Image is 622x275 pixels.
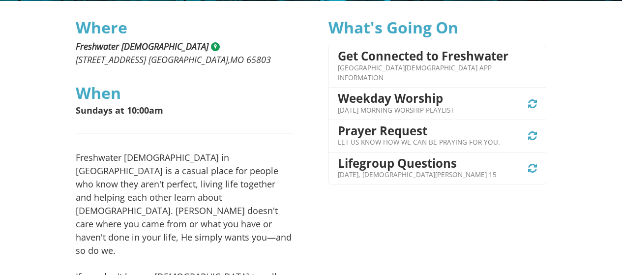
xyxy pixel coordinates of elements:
[246,54,271,65] span: 65803
[338,105,454,115] p: [DATE] Morning Worship Playlist
[76,19,293,36] h3: Where
[76,40,208,52] span: Freshwater [DEMOGRAPHIC_DATA]
[338,155,536,181] a: Lifegroup Questions [DATE], [DEMOGRAPHIC_DATA][PERSON_NAME] 15
[338,50,536,62] h4: Get Connected to Freshwater
[338,157,497,170] h4: Lifegroup Questions
[76,54,146,65] span: [STREET_ADDRESS]
[338,49,536,84] a: Get Connected to Freshwater [GEOGRAPHIC_DATA][DEMOGRAPHIC_DATA] App Information
[338,170,497,180] p: [DATE], [DEMOGRAPHIC_DATA][PERSON_NAME] 15
[338,124,500,137] h4: Prayer Request
[148,54,228,65] span: [GEOGRAPHIC_DATA]
[328,19,546,36] h3: What's Going On
[338,91,536,116] a: Weekday Worship [DATE] Morning Worship Playlist
[338,123,536,149] a: Prayer Request Let us know how we can be praying for you.
[76,40,293,66] address: ,
[76,151,293,257] p: Freshwater [DEMOGRAPHIC_DATA] in [GEOGRAPHIC_DATA] is a casual place for people who know they are...
[230,54,244,65] span: MO
[76,84,293,101] h3: When
[338,137,500,147] p: Let us know how we can be praying for you.
[338,92,454,105] h4: Weekday Worship
[76,106,293,116] p: Sundays at 10:00am
[338,63,536,83] p: [GEOGRAPHIC_DATA][DEMOGRAPHIC_DATA] App Information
